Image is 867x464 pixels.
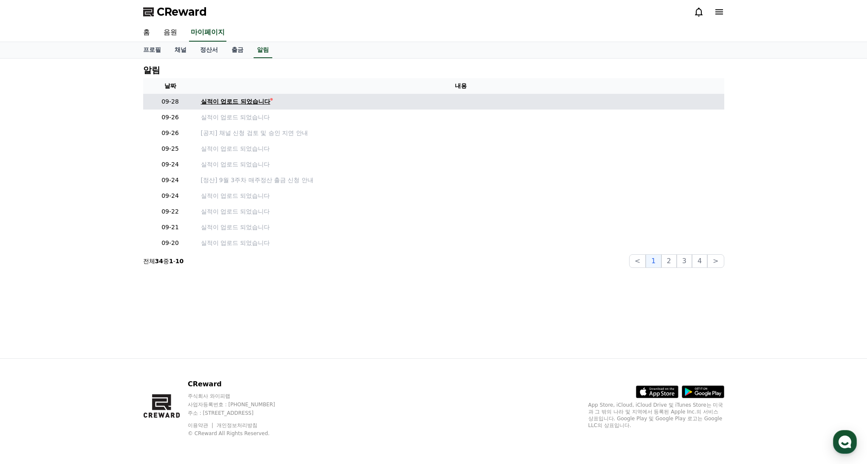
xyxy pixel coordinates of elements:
[143,257,184,265] p: 전체 중 -
[110,269,163,290] a: Settings
[201,97,271,106] div: 실적이 업로드 되었습니다
[147,144,194,153] p: 09-25
[155,258,163,264] strong: 34
[143,78,198,94] th: 날짜
[188,379,291,389] p: CReward
[136,42,168,58] a: 프로필
[254,42,272,58] a: 알림
[201,144,721,153] a: 실적이 업로드 되었습니다
[201,191,721,200] a: 실적이 업로드 되었습니다
[22,282,37,289] span: Home
[677,254,692,268] button: 3
[147,176,194,185] p: 09-24
[188,430,291,437] p: © CReward All Rights Reserved.
[157,5,207,19] span: CReward
[201,239,721,247] a: 실적이 업로드 되었습니다
[147,113,194,122] p: 09-26
[225,42,250,58] a: 출금
[147,223,194,232] p: 09-21
[201,176,721,185] a: [정산] 9월 3주차 매주정산 출금 신청 안내
[169,258,173,264] strong: 1
[661,254,677,268] button: 2
[188,422,215,428] a: 이용약관
[56,269,110,290] a: Messages
[147,191,194,200] p: 09-24
[201,160,721,169] a: 실적이 업로드 되었습니다
[143,65,160,75] h4: 알림
[629,254,646,268] button: <
[692,254,707,268] button: 4
[147,160,194,169] p: 09-24
[188,401,291,408] p: 사업자등록번호 : [PHONE_NUMBER]
[188,393,291,399] p: 주식회사 와이피랩
[201,223,721,232] a: 실적이 업로드 되었습니다
[707,254,724,268] button: >
[588,402,724,429] p: App Store, iCloud, iCloud Drive 및 iTunes Store는 미국과 그 밖의 나라 및 지역에서 등록된 Apple Inc.의 서비스 상표입니다. Goo...
[217,422,257,428] a: 개인정보처리방침
[168,42,193,58] a: 채널
[175,258,184,264] strong: 10
[147,129,194,138] p: 09-26
[147,97,194,106] p: 09-28
[198,78,724,94] th: 내용
[201,113,721,122] a: 실적이 업로드 되었습니다
[201,129,721,138] a: [공지] 채널 신청 검토 및 승인 지연 안내
[147,239,194,247] p: 09-20
[646,254,661,268] button: 1
[71,282,96,289] span: Messages
[147,207,194,216] p: 09-22
[136,24,157,42] a: 홈
[157,24,184,42] a: 음원
[201,207,721,216] a: 실적이 업로드 되었습니다
[3,269,56,290] a: Home
[193,42,225,58] a: 정산서
[143,5,207,19] a: CReward
[188,410,291,416] p: 주소 : [STREET_ADDRESS]
[201,97,721,106] a: 실적이 업로드 되었습니다
[189,24,226,42] a: 마이페이지
[126,282,147,289] span: Settings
